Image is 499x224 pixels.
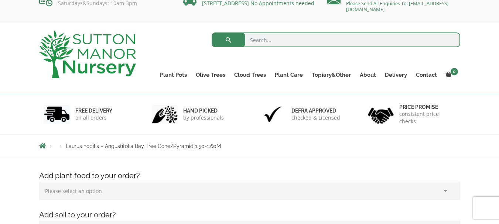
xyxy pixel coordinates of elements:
[411,70,441,80] a: Contact
[44,105,70,124] img: 1.jpg
[75,107,112,114] h6: FREE DELIVERY
[451,68,458,75] span: 0
[399,104,455,110] h6: Price promise
[39,143,460,149] nav: Breadcrumbs
[75,114,112,121] p: on all orders
[212,32,460,47] input: Search...
[66,143,221,149] span: Laurus nobilis – Angustifolia Bay Tree Cone/Pyramid 1.50-1.60M
[230,70,270,80] a: Cloud Trees
[34,209,466,221] h4: Add soil to your order?
[155,70,191,80] a: Plant Pots
[270,70,307,80] a: Plant Care
[399,110,455,125] p: consistent price checks
[380,70,411,80] a: Delivery
[307,70,355,80] a: Topiary&Other
[441,70,460,80] a: 0
[368,103,394,125] img: 4.jpg
[183,107,224,114] h6: hand picked
[260,105,286,124] img: 3.jpg
[291,107,340,114] h6: Defra approved
[191,70,230,80] a: Olive Trees
[291,114,340,121] p: checked & Licensed
[39,0,172,6] p: Saturdays&Sundays: 10am-3pm
[355,70,380,80] a: About
[39,31,136,78] img: logo
[152,105,178,124] img: 2.jpg
[34,170,466,182] h4: Add plant food to your order?
[183,114,224,121] p: by professionals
